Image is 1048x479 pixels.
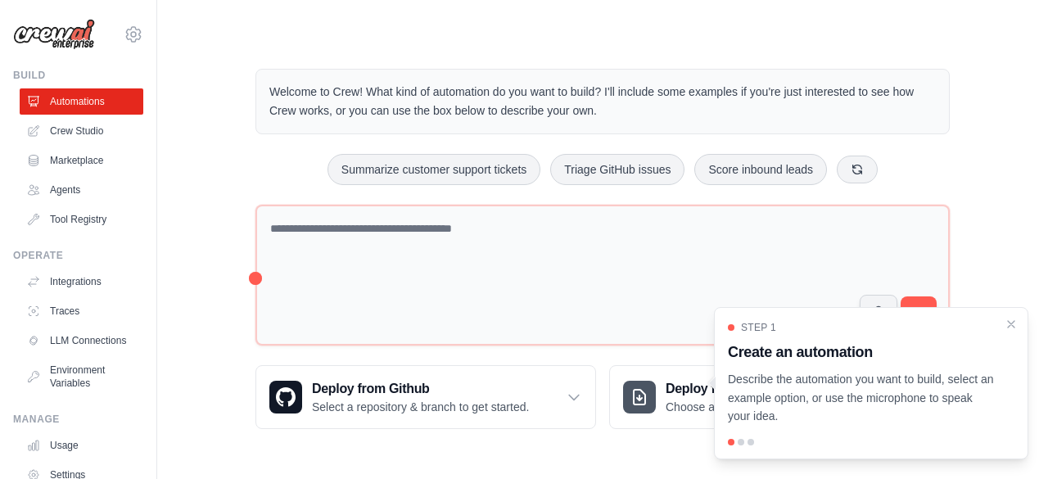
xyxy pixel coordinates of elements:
a: Automations [20,88,143,115]
a: Integrations [20,269,143,295]
button: Triage GitHub issues [550,154,684,185]
p: Welcome to Crew! What kind of automation do you want to build? I'll include some examples if you'... [269,83,936,120]
button: Summarize customer support tickets [327,154,540,185]
p: Choose a zip file to upload. [666,399,804,415]
div: Manage [13,413,143,426]
a: LLM Connections [20,328,143,354]
a: Tool Registry [20,206,143,233]
p: Select a repository & branch to get started. [312,399,529,415]
a: Marketplace [20,147,143,174]
a: Agents [20,177,143,203]
a: Crew Studio [20,118,143,144]
a: Usage [20,432,143,459]
div: Operate [13,249,143,262]
h3: Create an automation [728,341,995,364]
h3: Deploy from Github [312,379,529,399]
h3: Deploy from zip file [666,379,804,399]
div: Build [13,69,143,82]
a: Environment Variables [20,357,143,396]
p: Describe the automation you want to build, select an example option, or use the microphone to spe... [728,370,995,426]
button: Score inbound leads [694,154,827,185]
a: Traces [20,298,143,324]
img: Logo [13,19,95,50]
span: Step 1 [741,321,776,334]
button: Close walkthrough [1005,318,1018,331]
